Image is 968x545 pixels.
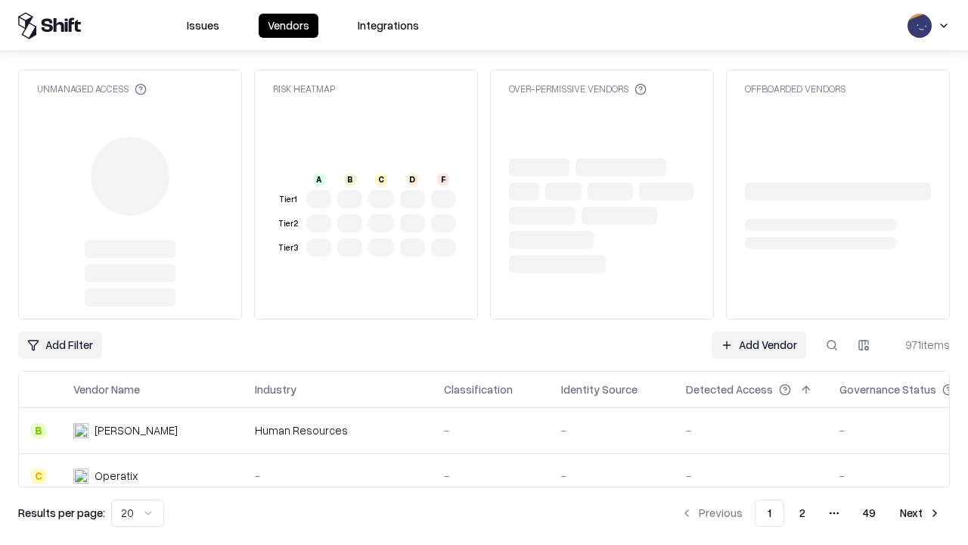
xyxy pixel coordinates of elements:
[18,505,105,521] p: Results per page:
[37,83,147,95] div: Unmanaged Access
[349,14,428,38] button: Integrations
[686,381,773,397] div: Detected Access
[561,381,638,397] div: Identity Source
[73,423,88,438] img: Deel
[73,381,140,397] div: Vendor Name
[839,381,936,397] div: Governance Status
[178,14,228,38] button: Issues
[276,193,300,206] div: Tier 1
[344,173,356,185] div: B
[73,469,88,484] img: Operatix
[95,422,178,438] div: [PERSON_NAME]
[406,173,418,185] div: D
[755,500,784,527] button: 1
[891,500,950,527] button: Next
[444,468,537,484] div: -
[672,500,950,527] nav: pagination
[509,83,647,95] div: Over-Permissive Vendors
[31,469,46,484] div: C
[255,381,296,397] div: Industry
[686,422,815,438] div: -
[276,241,300,254] div: Tier 3
[95,468,138,484] div: Operatix
[851,500,888,527] button: 49
[273,83,335,95] div: Risk Heatmap
[444,381,513,397] div: Classification
[561,468,662,484] div: -
[276,217,300,230] div: Tier 2
[255,422,420,438] div: Human Resources
[255,468,420,484] div: -
[259,14,318,38] button: Vendors
[437,173,449,185] div: F
[787,500,818,527] button: 2
[745,83,845,95] div: Offboarded Vendors
[889,337,950,353] div: 971 items
[313,173,325,185] div: A
[444,422,537,438] div: -
[686,468,815,484] div: -
[31,423,46,438] div: B
[561,422,662,438] div: -
[18,332,102,359] button: Add Filter
[712,332,806,359] a: Add Vendor
[375,173,387,185] div: C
